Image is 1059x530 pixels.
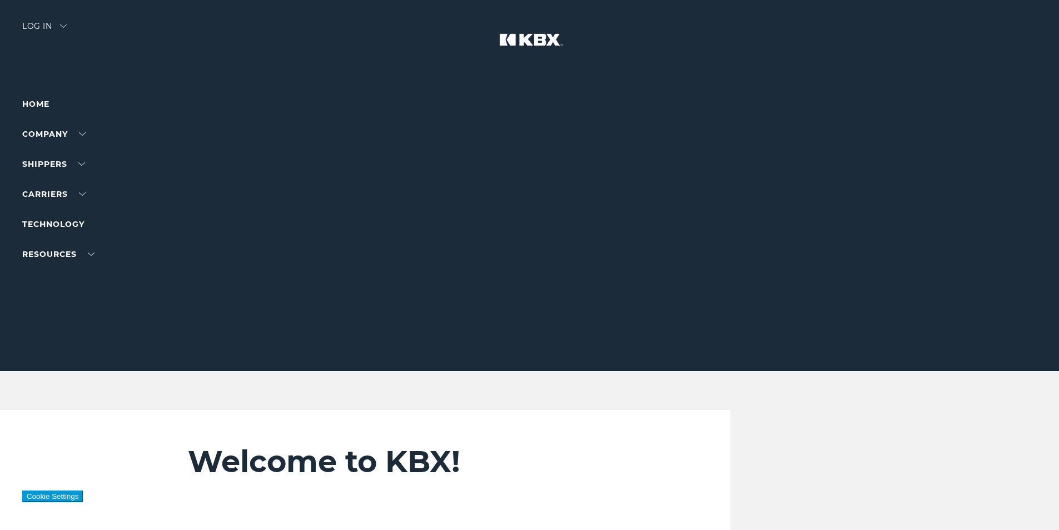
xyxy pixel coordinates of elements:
[22,219,84,229] a: Technology
[22,189,86,199] a: Carriers
[22,159,85,169] a: SHIPPERS
[22,491,83,502] button: Cookie Settings
[188,443,664,480] h2: Welcome to KBX!
[22,249,95,259] a: RESOURCES
[22,22,67,38] div: Log in
[60,24,67,28] img: arrow
[22,99,49,109] a: Home
[488,22,571,71] img: kbx logo
[22,129,86,139] a: Company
